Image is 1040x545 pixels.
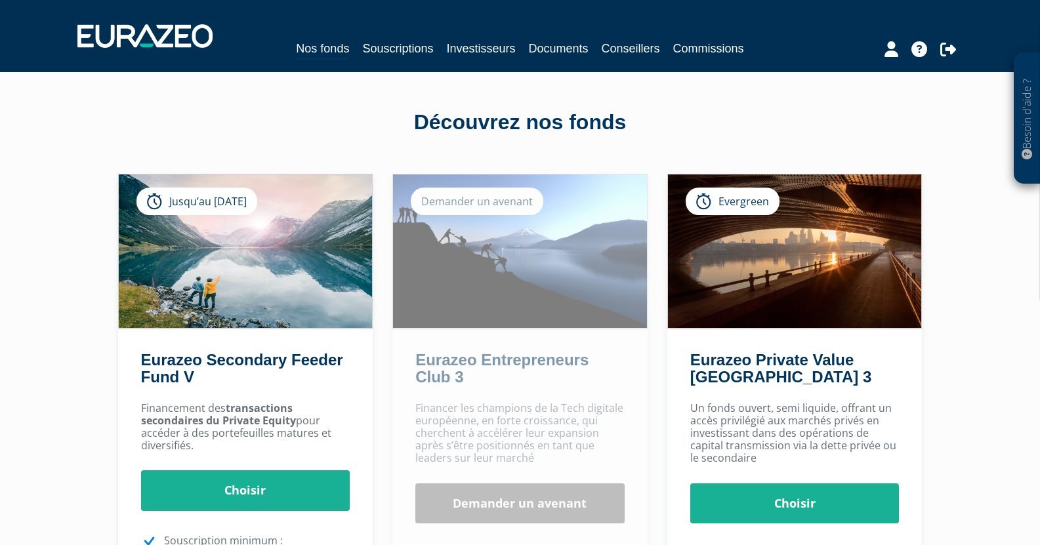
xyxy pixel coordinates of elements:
[602,39,660,58] a: Conseillers
[668,174,922,328] img: Eurazeo Private Value Europe 3
[415,351,589,386] a: Eurazeo Entrepreneurs Club 3
[446,39,515,58] a: Investisseurs
[411,188,543,215] div: Demander un avenant
[529,39,589,58] a: Documents
[77,24,213,48] img: 1732889491-logotype_eurazeo_blanc_rvb.png
[119,174,373,328] img: Eurazeo Secondary Feeder Fund V
[686,188,780,215] div: Evergreen
[1020,60,1035,178] p: Besoin d'aide ?
[141,470,350,511] a: Choisir
[141,401,296,428] strong: transactions secondaires du Private Equity
[141,351,343,386] a: Eurazeo Secondary Feeder Fund V
[141,402,350,453] p: Financement des pour accéder à des portefeuilles matures et diversifiés.
[393,174,647,328] img: Eurazeo Entrepreneurs Club 3
[415,483,625,524] a: Demander un avenant
[136,188,257,215] div: Jusqu’au [DATE]
[146,108,894,138] div: Découvrez nos fonds
[690,402,900,465] p: Un fonds ouvert, semi liquide, offrant un accès privilégié aux marchés privés en investissant dan...
[296,39,349,60] a: Nos fonds
[690,483,900,524] a: Choisir
[690,351,871,386] a: Eurazeo Private Value [GEOGRAPHIC_DATA] 3
[362,39,433,58] a: Souscriptions
[673,39,744,58] a: Commissions
[415,402,625,465] p: Financer les champions de la Tech digitale européenne, en forte croissance, qui cherchent à accél...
